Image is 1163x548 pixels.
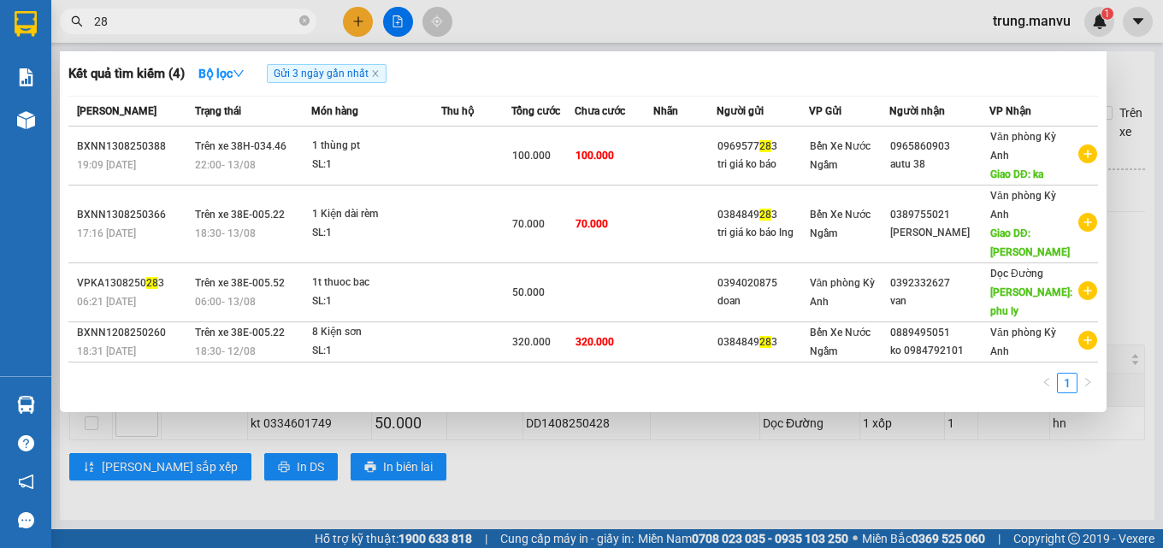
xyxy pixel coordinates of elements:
span: Giao DĐ: [PERSON_NAME] [990,227,1070,258]
span: Văn phòng Kỳ Anh [990,131,1056,162]
span: 06:21 [DATE] [77,296,136,308]
span: Giao DĐ: ka [990,168,1043,180]
div: autu 38 [890,156,989,174]
span: Trên xe 38E-005.22 [195,209,285,221]
span: 19:09 [DATE] [77,159,136,171]
span: 17:16 [DATE] [77,227,136,239]
span: Món hàng [311,105,358,117]
div: 1t thuoc bac [312,274,440,292]
span: Chưa cước [575,105,625,117]
span: Bến Xe Nước Ngầm [810,327,871,357]
strong: Bộ lọc [198,67,245,80]
span: close [371,69,380,78]
span: plus-circle [1078,331,1097,350]
span: 320.000 [576,336,614,348]
span: Dọc Đường [990,268,1043,280]
div: SL: 1 [312,292,440,311]
span: Văn phòng Kỳ Anh [990,190,1056,221]
span: 320.000 [512,336,551,348]
span: 100.000 [576,150,614,162]
span: 18:30 - 13/08 [195,227,256,239]
div: [PERSON_NAME] [890,224,989,242]
div: SL: 1 [312,224,440,243]
div: 0965860903 [890,138,989,156]
li: 1 [1057,373,1077,393]
span: question-circle [18,435,34,451]
span: Người gửi [717,105,764,117]
span: plus-circle [1078,281,1097,300]
span: plus-circle [1078,213,1097,232]
span: Tổng cước [511,105,560,117]
span: 18:31 [DATE] [77,345,136,357]
span: Bến Xe Nước Ngầm [810,140,871,171]
div: 0889495051 [890,324,989,342]
span: 28 [759,140,771,152]
div: van [890,292,989,310]
span: close-circle [299,14,310,30]
div: 0969577 3 [717,138,808,156]
a: 1 [1058,374,1077,392]
span: close-circle [299,15,310,26]
div: 1 Kiện dài rèm [312,205,440,224]
div: SL: 1 [312,342,440,361]
span: message [18,512,34,528]
div: VPKA1308250 3 [77,274,190,292]
span: 28 [146,277,158,289]
span: Nhãn [653,105,678,117]
span: Gửi 3 ngày gần nhất [267,64,387,83]
button: Bộ lọcdown [185,60,258,87]
div: BXNN1308250366 [77,206,190,224]
span: Trên xe 38E-005.22 [195,327,285,339]
li: Next Page [1077,373,1098,393]
li: Previous Page [1036,373,1057,393]
button: left [1036,373,1057,393]
span: search [71,15,83,27]
div: BXNN1308250388 [77,138,190,156]
span: [PERSON_NAME] [77,105,156,117]
input: Tìm tên, số ĐT hoặc mã đơn [94,12,296,31]
div: 1 thùng pt [312,137,440,156]
img: warehouse-icon [17,111,35,129]
span: notification [18,474,34,490]
div: BXNN1208250260 [77,324,190,342]
span: Thu hộ [441,105,474,117]
h3: Kết quả tìm kiếm ( 4 ) [68,65,185,83]
img: warehouse-icon [17,396,35,414]
div: 0384849 3 [717,206,808,224]
span: Bến Xe Nước Ngầm [810,209,871,239]
img: logo-vxr [15,11,37,37]
span: Văn phòng Kỳ Anh [810,277,876,308]
span: 22:00 - 13/08 [195,159,256,171]
div: ko 0984792101 [890,342,989,360]
span: 100.000 [512,150,551,162]
span: Trên xe 38H-034.46 [195,140,286,152]
div: tri giá ko báo [717,156,808,174]
div: 0384849 3 [717,333,808,351]
span: Người nhận [889,105,945,117]
span: VP Nhận [989,105,1031,117]
div: 8 Kiện sơn [312,323,440,342]
span: Trạng thái [195,105,241,117]
span: 06:00 - 13/08 [195,296,256,308]
div: tri giá ko báo lng [717,224,808,242]
span: [PERSON_NAME]: phu ly [990,286,1072,317]
button: right [1077,373,1098,393]
div: doan [717,292,808,310]
span: 70.000 [512,218,545,230]
span: 18:30 - 12/08 [195,345,256,357]
div: 0389755021 [890,206,989,224]
span: Trên xe 38E-005.52 [195,277,285,289]
span: plus-circle [1078,144,1097,163]
span: Văn phòng Kỳ Anh [990,327,1056,357]
div: SL: 1 [312,156,440,174]
span: 70.000 [576,218,608,230]
img: solution-icon [17,68,35,86]
span: VP Gửi [809,105,841,117]
span: left [1042,377,1052,387]
div: 0392332627 [890,274,989,292]
span: 28 [759,209,771,221]
span: 50.000 [512,286,545,298]
span: right [1083,377,1093,387]
div: 0394020875 [717,274,808,292]
span: down [233,68,245,80]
